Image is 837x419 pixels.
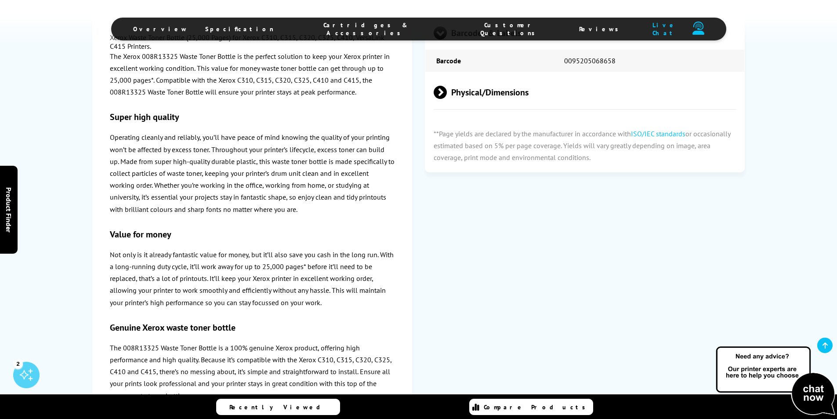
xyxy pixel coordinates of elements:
[110,342,395,402] p: The 008R13325 Waste Toner Bottle is a 100% genuine Xerox product, offering high performance and h...
[110,33,395,402] div: Xerox Waste Toner Bottle (25,000 Pages) for Xerox C310, C315, C320, C325, C410, VersaLink C415 Pr...
[484,403,590,411] span: Compare Products
[110,51,395,98] p: The Xerox 008R13325 Waste Toner Bottle is the perfect solution to keep your Xerox printer in exce...
[553,50,745,72] td: 0095205068658
[631,129,685,138] a: ISO/IEC standards
[110,111,395,123] h3: Super high quality
[13,359,23,368] div: 2
[110,322,395,333] h3: Genuine Xerox waste toner bottle
[291,21,441,37] span: Cartridges & Accessories
[4,187,13,232] span: Product Finder
[579,25,623,33] span: Reviews
[425,50,553,72] td: Barcode
[458,21,562,37] span: Customer Questions
[216,399,340,415] a: Recently Viewed
[110,229,395,240] h3: Value for money
[110,249,395,309] p: Not only is it already fantastic value for money, but it’ll also save you cash in the long run. W...
[692,22,704,35] img: user-headset-duotone.svg
[469,399,593,415] a: Compare Products
[133,25,188,33] span: Overview
[229,403,329,411] span: Recently Viewed
[434,76,737,109] span: Physical/Dimensions
[425,119,745,173] p: **Page yields are declared by the manufacturer in accordance with or occasionally estimated based...
[714,345,837,417] img: Open Live Chat window
[110,131,395,215] p: Operating cleanly and reliably, you’ll have peace of mind knowing the quality of your printing wo...
[641,21,688,37] span: Live Chat
[205,25,274,33] span: Specification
